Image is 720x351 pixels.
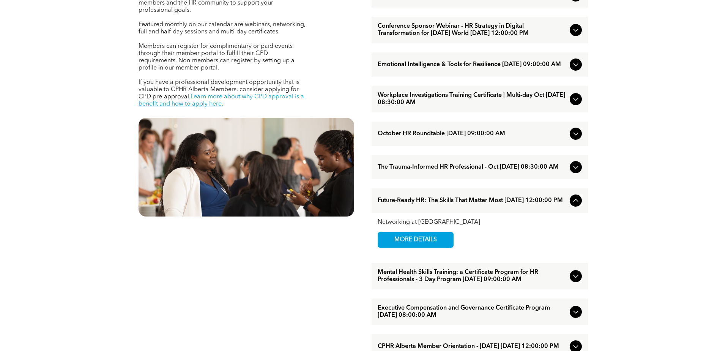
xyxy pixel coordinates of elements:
span: Emotional Intelligence & Tools for Resilience [DATE] 09:00:00 AM [378,61,567,68]
span: Workplace Investigations Training Certificate | Multi-day Oct [DATE] 08:30:00 AM [378,92,567,106]
span: Mental Health Skills Training: a Certificate Program for HR Professionals - 3 Day Program [DATE] ... [378,269,567,283]
span: The Trauma-Informed HR Professional - Oct [DATE] 08:30:00 AM [378,164,567,171]
div: Networking at [GEOGRAPHIC_DATA] [378,219,582,226]
span: MORE DETAILS [386,232,446,247]
a: Learn more about why CPD approval is a benefit and how to apply here. [139,94,304,107]
span: Conference Sponsor Webinar - HR Strategy in Digital Transformation for [DATE] World [DATE] 12:00:... [378,23,567,37]
span: Members can register for complimentary or paid events through their member portal to fulfill thei... [139,43,295,71]
span: October HR Roundtable [DATE] 09:00:00 AM [378,130,567,138]
span: Featured monthly on our calendar are webinars, networking, full and half-day sessions and multi-d... [139,22,306,35]
span: Future-Ready HR: The Skills That Matter Most [DATE] 12:00:00 PM [378,197,567,204]
span: Executive Compensation and Governance Certificate Program [DATE] 08:00:00 AM [378,305,567,319]
span: If you have a professional development opportunity that is valuable to CPHR Alberta Members, cons... [139,79,299,100]
a: MORE DETAILS [378,232,454,248]
span: CPHR Alberta Member Orientation - [DATE] [DATE] 12:00:00 PM [378,343,567,350]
